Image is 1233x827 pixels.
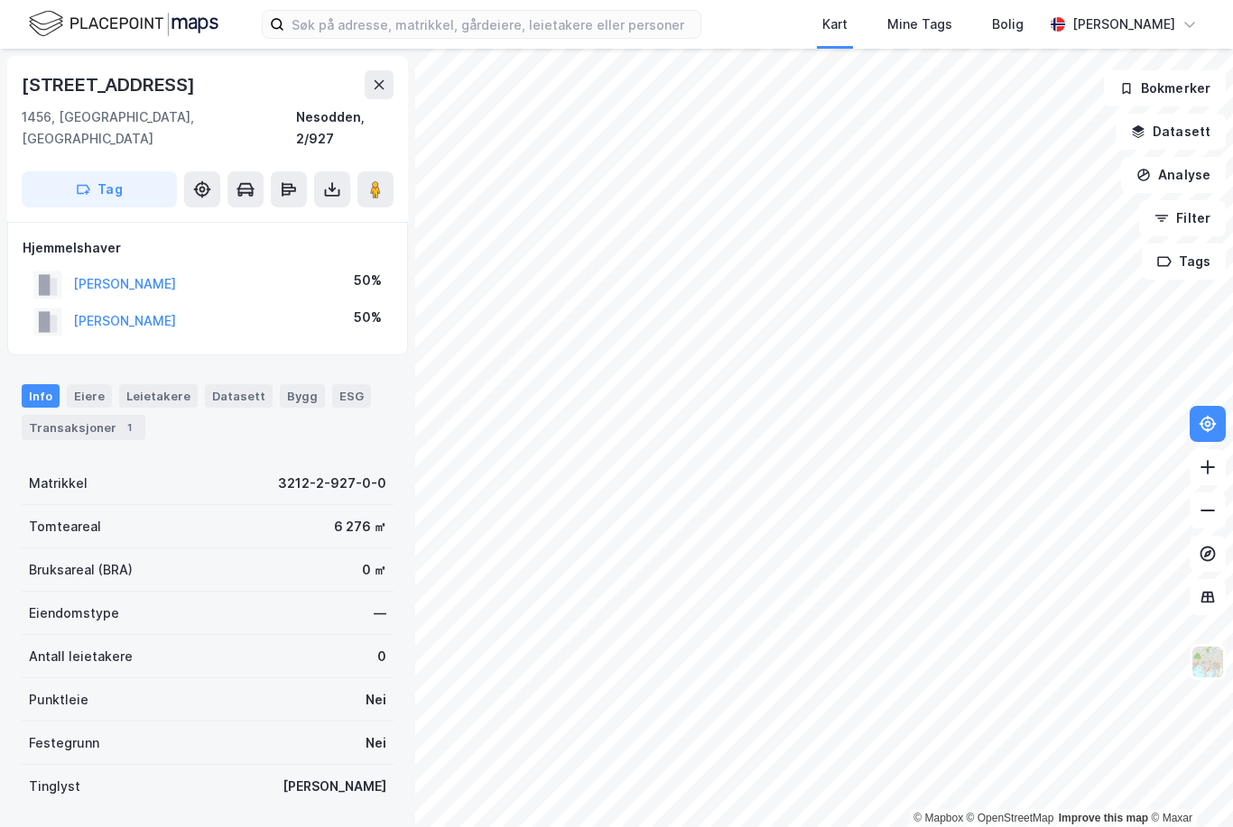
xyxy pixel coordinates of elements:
div: Eiendomstype [29,602,119,624]
div: 0 [377,646,386,667]
button: Analyse [1121,157,1226,193]
a: Improve this map [1059,812,1148,824]
div: Info [22,384,60,408]
div: Eiere [67,384,112,408]
div: Nei [366,689,386,711]
div: Bygg [280,384,325,408]
div: [PERSON_NAME] [1072,14,1175,35]
img: Z [1191,645,1225,679]
div: [PERSON_NAME] [283,776,386,797]
div: 1 [120,418,138,436]
div: [STREET_ADDRESS] [22,70,199,99]
div: — [374,602,386,624]
div: 1456, [GEOGRAPHIC_DATA], [GEOGRAPHIC_DATA] [22,106,296,150]
div: Nesodden, 2/927 [296,106,394,150]
a: Mapbox [913,812,963,824]
input: Søk på adresse, matrikkel, gårdeiere, leietakere eller personer [284,11,700,38]
div: 3212-2-927-0-0 [278,473,386,494]
div: Tinglyst [29,776,80,797]
div: Transaksjoner [22,415,145,440]
button: Tags [1142,244,1226,280]
div: 0 ㎡ [362,559,386,581]
div: Bruksareal (BRA) [29,559,133,581]
div: 6 276 ㎡ [334,516,386,538]
div: 50% [354,307,382,328]
div: Nei [366,732,386,754]
button: Datasett [1116,114,1226,150]
iframe: Chat Widget [1143,740,1233,827]
div: ESG [332,384,371,408]
div: Bolig [992,14,1024,35]
div: Tomteareal [29,516,101,538]
button: Tag [22,171,177,207]
button: Bokmerker [1104,70,1226,106]
div: Matrikkel [29,473,88,494]
button: Filter [1139,200,1226,236]
div: Kart [822,14,848,35]
div: Kontrollprogram for chat [1143,740,1233,827]
div: Festegrunn [29,732,99,754]
div: Antall leietakere [29,646,133,667]
div: Punktleie [29,689,88,711]
div: Hjemmelshaver [23,237,393,259]
img: logo.f888ab2527a4732fd821a326f86c7f29.svg [29,8,218,40]
div: Leietakere [119,384,198,408]
a: OpenStreetMap [967,812,1054,824]
div: Mine Tags [887,14,952,35]
div: Datasett [205,384,273,408]
div: 50% [354,270,382,291]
